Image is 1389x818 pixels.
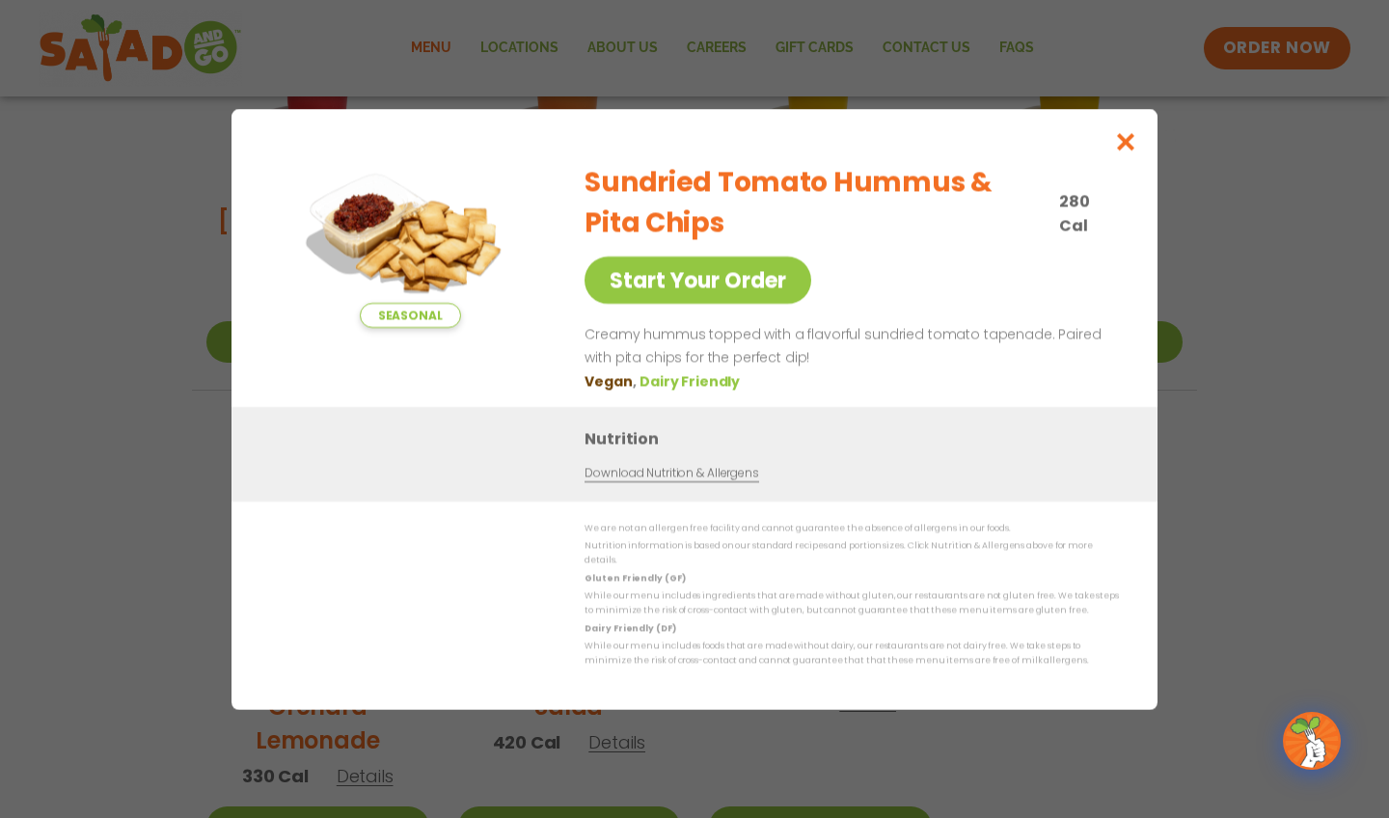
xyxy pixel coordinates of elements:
[585,621,675,633] strong: Dairy Friendly (DF)
[585,588,1119,618] p: While our menu includes ingredients that are made without gluten, our restaurants are not gluten ...
[585,639,1119,668] p: While our menu includes foods that are made without dairy, our restaurants are not dairy free. We...
[585,571,685,583] strong: Gluten Friendly (GF)
[585,162,1048,243] h2: Sundried Tomato Hummus & Pita Chips
[585,463,758,481] a: Download Nutrition & Allergens
[1095,109,1157,174] button: Close modal
[585,425,1129,450] h3: Nutrition
[585,521,1119,535] p: We are not an allergen free facility and cannot guarantee the absence of allergens in our foods.
[275,148,545,328] img: Featured product photo for Sundried Tomato Hummus & Pita Chips
[1059,189,1111,237] p: 280 Cal
[585,538,1119,568] p: Nutrition information is based on our standard recipes and portion sizes. Click Nutrition & Aller...
[360,302,461,327] span: Seasonal
[585,323,1111,369] p: Creamy hummus topped with a flavorful sundried tomato tapenade. Paired with pita chips for the pe...
[1285,714,1339,768] img: wpChatIcon
[585,257,811,304] a: Start Your Order
[585,370,640,391] li: Vegan
[640,370,744,391] li: Dairy Friendly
